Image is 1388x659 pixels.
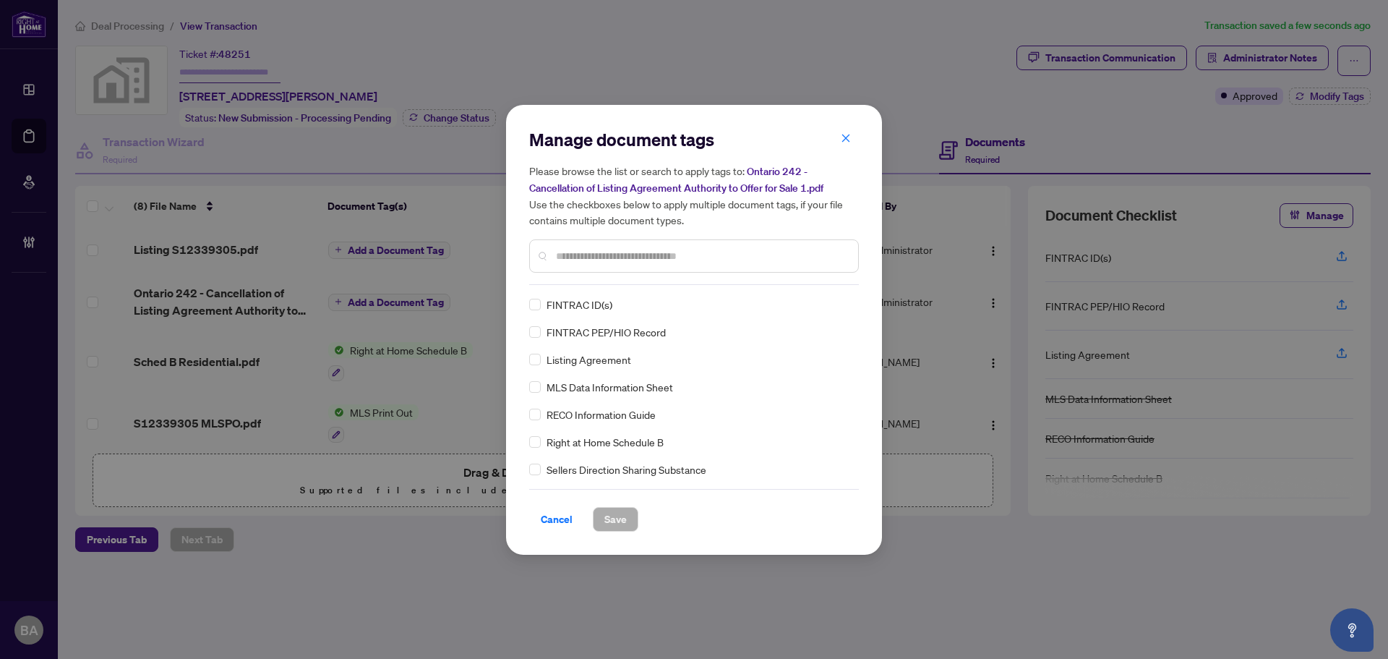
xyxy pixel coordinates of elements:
[547,297,612,313] span: FINTRAC ID(s)
[547,407,656,422] span: RECO Information Guide
[547,462,706,477] span: Sellers Direction Sharing Substance
[547,379,673,395] span: MLS Data Information Sheet
[547,352,631,367] span: Listing Agreement
[529,128,859,151] h2: Manage document tags
[547,324,666,340] span: FINTRAC PEP/HIO Record
[841,133,851,143] span: close
[529,507,584,532] button: Cancel
[547,434,664,450] span: Right at Home Schedule B
[529,165,823,195] span: Ontario 242 - Cancellation of Listing Agreement Authority to Offer for Sale 1.pdf
[1330,608,1374,652] button: Open asap
[541,508,573,531] span: Cancel
[593,507,638,532] button: Save
[529,163,859,228] h5: Please browse the list or search to apply tags to: Use the checkboxes below to apply multiple doc...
